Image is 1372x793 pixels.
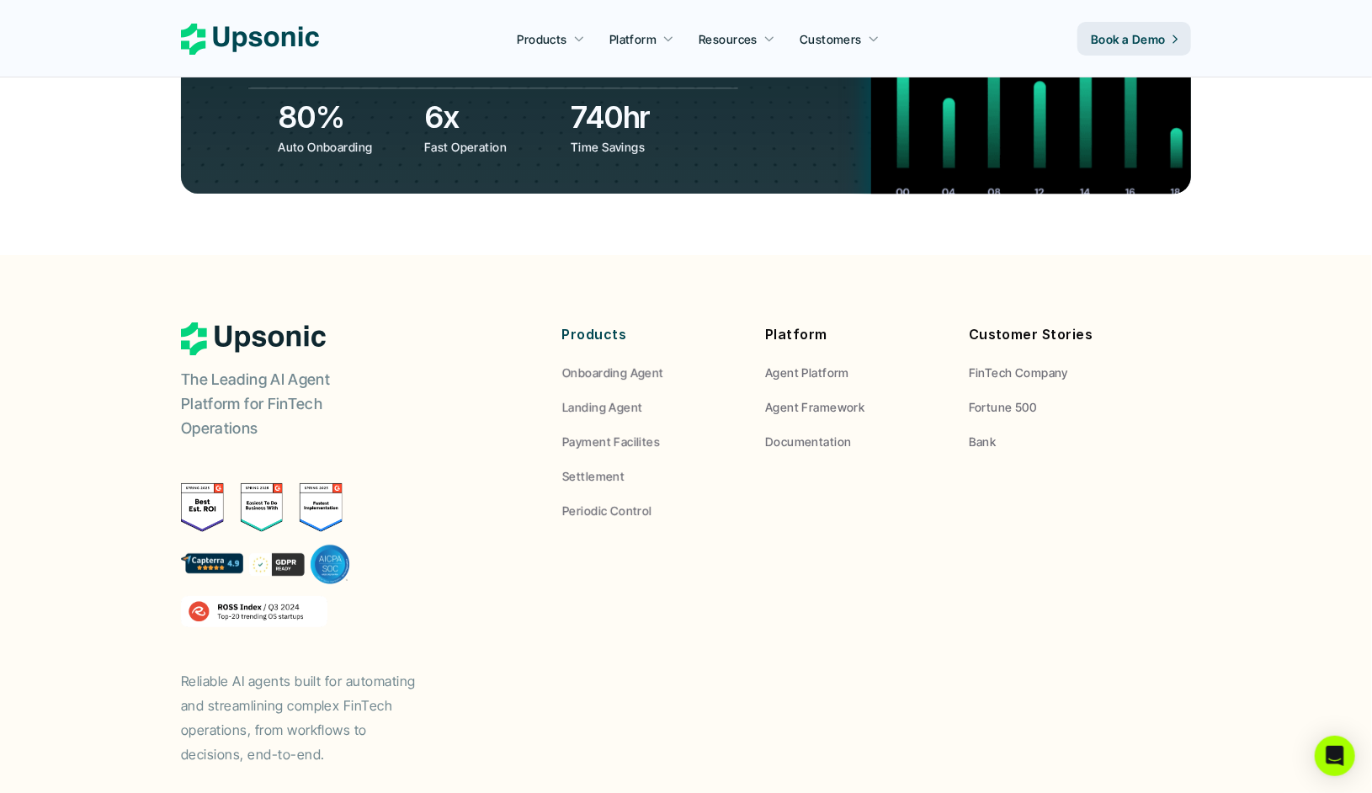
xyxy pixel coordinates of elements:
a: Book a Demo [1077,22,1191,56]
a: Documentation [765,433,944,450]
a: Settlement [562,467,741,485]
p: Payment Facilites [562,433,660,450]
p: Platform [765,322,944,347]
p: Landing Agent [562,398,642,416]
p: Customer Stories [969,322,1147,347]
p: FinTech Company [969,364,1068,381]
a: Payment Facilites [562,433,741,450]
a: Onboarding Agent [562,364,741,381]
p: Fast Operation [424,138,558,156]
h3: 740hr [571,96,709,138]
p: Documentation [765,433,851,450]
h3: 80% [278,96,416,138]
p: Time Savings [571,138,705,156]
h3: 6x [424,96,562,138]
a: Products [508,24,595,54]
p: Customers [800,30,862,48]
p: Agent Framework [765,398,864,416]
p: Platform [609,30,657,48]
p: Book a Demo [1091,30,1166,48]
p: Products [562,322,741,347]
p: Resources [699,30,758,48]
p: Settlement [562,467,625,485]
p: Fortune 500 [969,398,1037,416]
p: Periodic Control [562,502,652,519]
p: Bank [969,433,997,450]
p: Products [518,30,567,48]
p: Reliable AI agents built for automating and streamlining complex FinTech operations, from workflo... [181,669,433,766]
a: Landing Agent [562,398,741,416]
p: The Leading AI Agent Platform for FinTech Operations [181,368,391,440]
p: Auto Onboarding [278,138,412,156]
p: Agent Platform [765,364,849,381]
div: Open Intercom Messenger [1315,736,1355,776]
p: Onboarding Agent [562,364,664,381]
a: Periodic Control [562,502,741,519]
